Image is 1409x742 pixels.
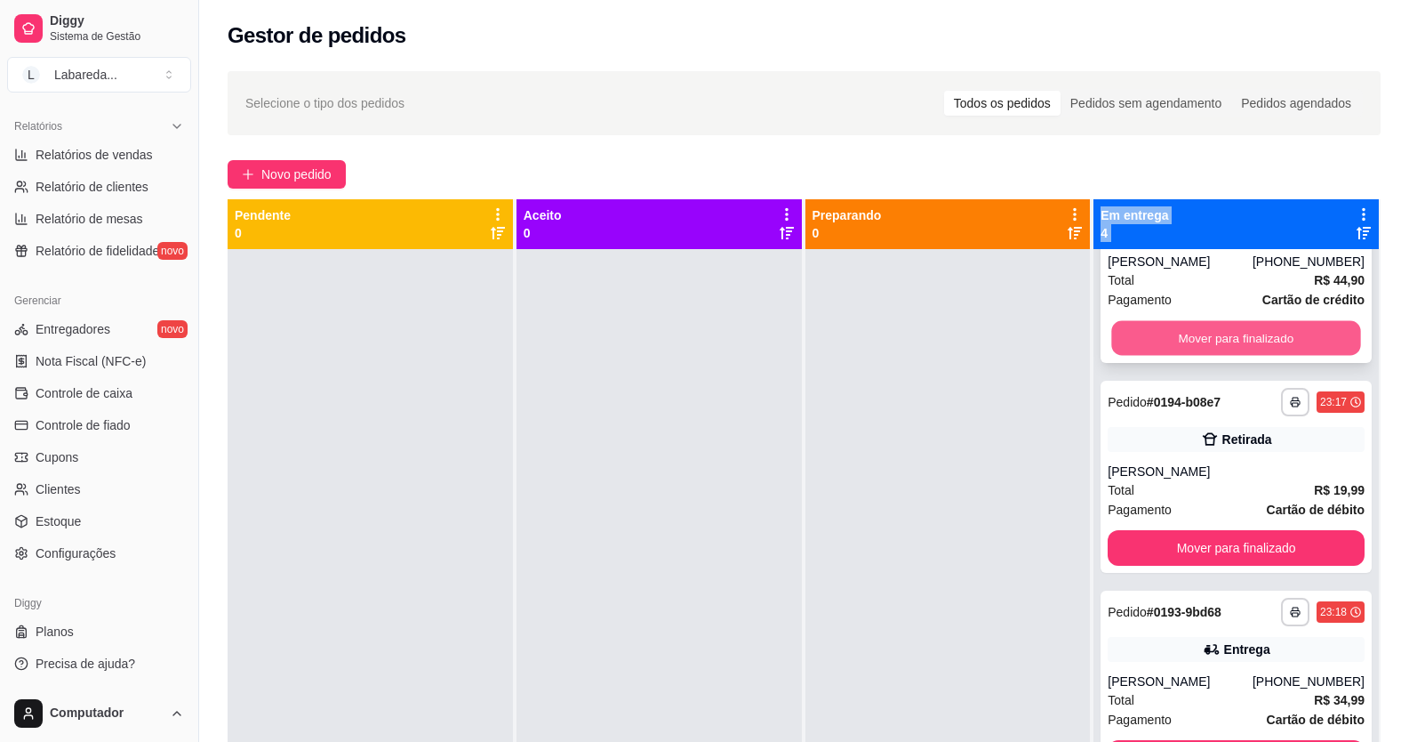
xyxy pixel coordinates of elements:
[235,206,291,224] p: Pendente
[36,512,81,530] span: Estoque
[1108,463,1365,480] div: [PERSON_NAME]
[1314,483,1365,497] strong: R$ 19,99
[1267,503,1365,517] strong: Cartão de débito
[7,286,191,315] div: Gerenciar
[50,29,184,44] span: Sistema de Gestão
[36,416,131,434] span: Controle de fiado
[36,480,81,498] span: Clientes
[1108,500,1172,520] span: Pagamento
[1108,253,1253,270] div: [PERSON_NAME]
[1231,91,1361,116] div: Pedidos agendados
[50,706,163,722] span: Computador
[7,205,191,233] a: Relatório de mesas
[1108,530,1365,566] button: Mover para finalizado
[7,589,191,617] div: Diggy
[1108,673,1253,690] div: [PERSON_NAME]
[1314,273,1365,287] strong: R$ 44,90
[36,384,132,402] span: Controle de caixa
[1314,693,1365,707] strong: R$ 34,99
[228,21,406,50] h2: Gestor de pedidos
[1108,605,1147,619] span: Pedido
[7,617,191,646] a: Planos
[36,210,143,228] span: Relatório de mesas
[1101,206,1168,224] p: Em entrega
[7,173,191,201] a: Relatório de clientes
[1320,395,1347,409] div: 23:17
[1267,713,1365,727] strong: Cartão de débito
[813,224,882,242] p: 0
[524,206,562,224] p: Aceito
[36,352,146,370] span: Nota Fiscal (NFC-e)
[242,168,254,181] span: plus
[1147,395,1221,409] strong: # 0194-b08e7
[944,91,1061,116] div: Todos os pedidos
[1320,605,1347,619] div: 23:18
[1108,690,1134,710] span: Total
[7,57,191,93] button: Select a team
[1061,91,1231,116] div: Pedidos sem agendamento
[7,475,191,504] a: Clientes
[7,379,191,407] a: Controle de caixa
[36,320,110,338] span: Entregadores
[50,13,184,29] span: Diggy
[7,411,191,440] a: Controle de fiado
[7,347,191,375] a: Nota Fiscal (NFC-e)
[7,315,191,343] a: Entregadoresnovo
[36,623,74,641] span: Planos
[1108,710,1172,730] span: Pagamento
[22,66,40,84] span: L
[524,224,562,242] p: 0
[1224,641,1270,658] div: Entrega
[14,119,62,133] span: Relatórios
[7,443,191,472] a: Cupons
[36,178,148,196] span: Relatório de clientes
[54,66,117,84] div: Labareda ...
[1253,673,1365,690] div: [PHONE_NUMBER]
[245,93,404,113] span: Selecione o tipo dos pedidos
[1253,253,1365,270] div: [PHONE_NUMBER]
[7,649,191,678] a: Precisa de ajuda?
[261,165,332,184] span: Novo pedido
[1108,480,1134,500] span: Total
[36,544,116,562] span: Configurações
[36,655,135,673] span: Precisa de ajuda?
[1262,293,1365,307] strong: Cartão de crédito
[1108,270,1134,290] span: Total
[1112,321,1361,356] button: Mover para finalizado
[36,242,159,260] span: Relatório de fidelidade
[228,160,346,189] button: Novo pedido
[7,539,191,568] a: Configurações
[1108,290,1172,310] span: Pagamento
[7,237,191,265] a: Relatório de fidelidadenovo
[235,224,291,242] p: 0
[1101,224,1168,242] p: 4
[813,206,882,224] p: Preparando
[36,448,78,466] span: Cupons
[7,7,191,50] a: DiggySistema de Gestão
[1108,395,1147,409] span: Pedido
[7,692,191,735] button: Computador
[7,141,191,169] a: Relatórios de vendas
[1222,431,1272,448] div: Retirada
[7,507,191,536] a: Estoque
[1147,605,1221,619] strong: # 0193-9bd68
[36,146,153,164] span: Relatórios de vendas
